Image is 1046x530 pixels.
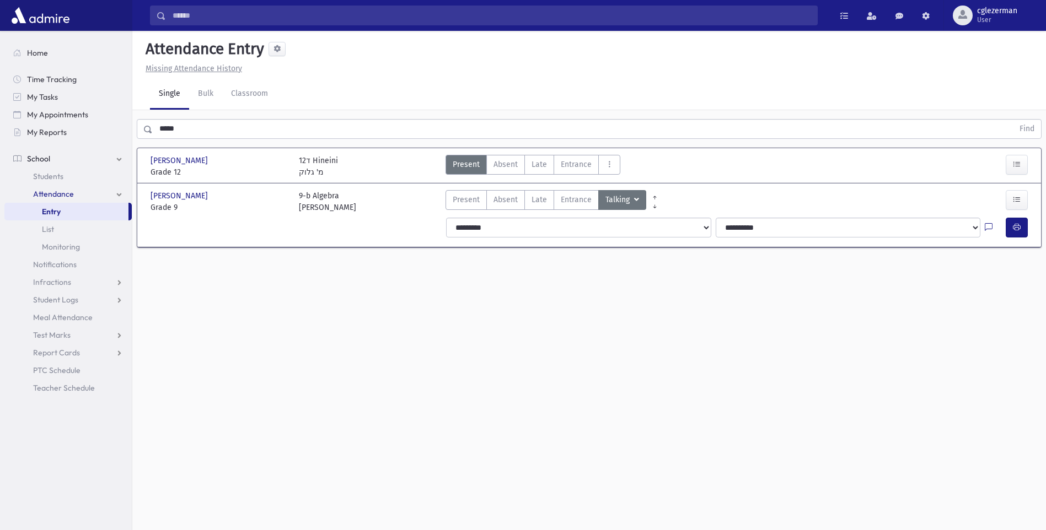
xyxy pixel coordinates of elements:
[4,238,132,256] a: Monitoring
[605,194,632,206] span: Talking
[4,106,132,123] a: My Appointments
[453,194,480,205] span: Present
[9,4,72,26] img: AdmirePro
[4,203,128,220] a: Entry
[4,361,132,379] a: PTC Schedule
[494,194,518,205] span: Absent
[4,344,132,361] a: Report Cards
[561,159,592,170] span: Entrance
[166,6,817,25] input: Search
[27,48,48,58] span: Home
[4,71,132,88] a: Time Tracking
[4,326,132,344] a: Test Marks
[4,256,132,273] a: Notifications
[141,64,242,73] a: Missing Attendance History
[33,330,71,340] span: Test Marks
[141,40,264,58] h5: Attendance Entry
[446,155,620,178] div: AttTypes
[151,166,288,178] span: Grade 12
[977,7,1017,15] span: cglezerman
[1013,120,1041,138] button: Find
[27,74,77,84] span: Time Tracking
[151,155,210,166] span: [PERSON_NAME]
[299,155,338,178] div: 12ד Hineini מ' גלוק
[27,110,88,120] span: My Appointments
[33,383,95,393] span: Teacher Schedule
[33,312,93,322] span: Meal Attendance
[33,259,77,269] span: Notifications
[42,224,54,234] span: List
[222,79,277,110] a: Classroom
[4,123,132,141] a: My Reports
[33,365,81,375] span: PTC Schedule
[42,207,61,217] span: Entry
[146,64,242,73] u: Missing Attendance History
[150,79,189,110] a: Single
[151,190,210,202] span: [PERSON_NAME]
[33,348,80,358] span: Report Cards
[27,154,50,164] span: School
[4,150,132,167] a: School
[453,159,480,170] span: Present
[4,273,132,291] a: Infractions
[4,379,132,397] a: Teacher Schedule
[151,202,288,213] span: Grade 9
[4,220,132,238] a: List
[532,194,547,205] span: Late
[33,277,71,287] span: Infractions
[4,309,132,326] a: Meal Attendance
[27,127,67,137] span: My Reports
[532,159,547,170] span: Late
[33,171,63,181] span: Students
[299,190,356,213] div: 9-b Algebra [PERSON_NAME]
[4,88,132,106] a: My Tasks
[27,92,58,102] span: My Tasks
[4,291,132,309] a: Student Logs
[4,167,132,185] a: Students
[446,190,646,213] div: AttTypes
[189,79,222,110] a: Bulk
[561,194,592,205] span: Entrance
[494,159,518,170] span: Absent
[598,190,646,210] button: Talking
[33,295,78,305] span: Student Logs
[4,44,132,62] a: Home
[42,242,80,252] span: Monitoring
[4,185,132,203] a: Attendance
[33,189,74,199] span: Attendance
[977,15,1017,24] span: User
